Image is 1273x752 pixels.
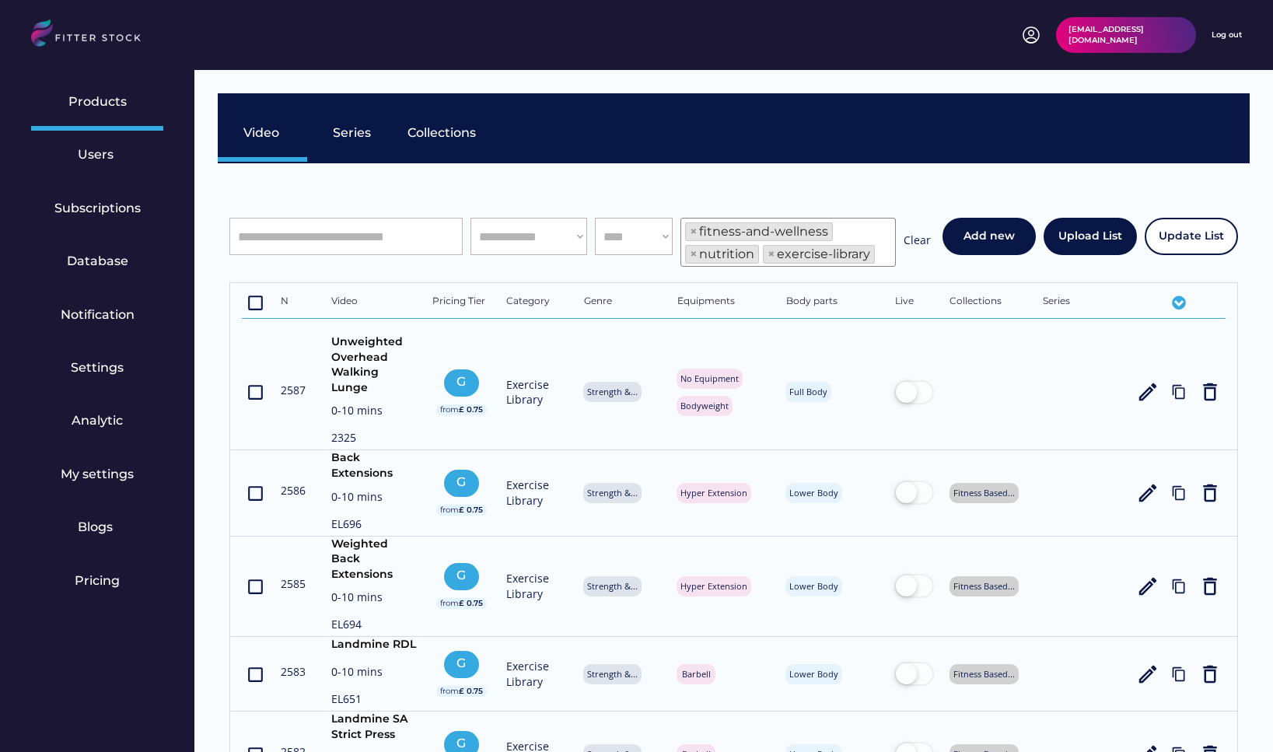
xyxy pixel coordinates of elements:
div: Strength &... [587,487,638,498]
div: Equipments [677,295,771,310]
div: from [440,686,459,697]
div: Clear [904,233,931,252]
div: Live [895,295,934,310]
li: exercise-library [763,245,875,264]
text: crop_din [246,664,265,684]
text: crop_din [246,576,265,596]
li: nutrition [685,245,759,264]
button: edit [1136,380,1159,404]
button: edit [1136,575,1159,598]
div: 0-10 mins [331,664,417,684]
div: Genre [584,295,662,310]
text: crop_din [246,293,265,313]
div: Hyper Extension [680,580,747,592]
span: × [768,248,775,261]
div: 2586 [281,483,316,498]
div: G [448,655,475,672]
div: 2585 [281,576,316,592]
button: delete_outline [1198,380,1222,404]
div: Pricing Tier [432,295,491,310]
div: Landmine RDL [331,637,417,656]
img: LOGO.svg [31,19,154,51]
div: Body parts [786,295,880,310]
div: Unweighted Overhead Walking Lunge [331,334,417,395]
div: Exercise Library [506,659,568,689]
div: EL696 [331,516,417,536]
div: £ 0.75 [459,686,483,697]
div: Fitness Based... [953,487,1015,498]
div: Series [1043,295,1121,310]
div: 0-10 mins [331,489,417,509]
div: Series [333,124,372,142]
button: crop_din [246,380,265,404]
div: Collections [407,124,476,142]
div: Video [331,295,417,310]
div: £ 0.75 [459,598,483,609]
div: Fitness Based... [953,668,1015,680]
div: Category [506,295,568,310]
div: [EMAIL_ADDRESS][DOMAIN_NAME] [1068,24,1184,46]
button: delete_outline [1198,663,1222,686]
div: Lower Body [789,668,838,680]
li: fitness-and-wellness [685,222,833,241]
div: Collections [950,295,1027,310]
div: Subscriptions [54,200,141,217]
div: from [440,404,459,415]
div: G [448,373,475,390]
div: Fitness Based... [953,580,1015,592]
div: Weighted Back Extensions [331,537,417,582]
div: Strength &... [587,386,638,397]
div: Landmine SA Strict Press [331,712,417,742]
div: G [448,735,475,752]
div: Products [68,93,127,110]
button: Add new [943,218,1036,255]
div: Exercise Library [506,477,568,508]
div: G [448,567,475,584]
div: Log out [1212,30,1242,40]
div: Exercise Library [506,571,568,601]
div: 2325 [331,430,417,449]
button: Update List [1145,218,1238,255]
span: × [690,248,698,261]
button: crop_din [246,291,265,314]
text: crop_din [246,483,265,502]
div: Lower Body [789,487,838,498]
button: crop_din [246,481,265,505]
div: Barbell [680,668,712,680]
button: delete_outline [1198,575,1222,598]
div: No Equipment [680,373,739,384]
div: 0-10 mins [331,403,417,422]
div: Video [243,124,282,142]
div: £ 0.75 [459,404,483,415]
div: Pricing [75,572,120,589]
span: × [690,226,698,238]
div: £ 0.75 [459,505,483,516]
div: Notification [61,306,135,324]
div: My settings [61,466,134,483]
div: Analytic [72,412,123,429]
button: Upload List [1044,218,1137,255]
button: edit [1136,481,1159,505]
button: crop_din [246,663,265,686]
button: delete_outline [1198,481,1222,505]
button: edit [1136,663,1159,686]
div: Hyper Extension [680,487,747,498]
div: 2587 [281,383,316,398]
div: Strength &... [587,668,638,680]
div: Settings [71,359,124,376]
div: EL651 [331,691,417,711]
div: Lower Body [789,580,838,592]
div: Bodyweight [680,400,729,411]
div: N [281,295,316,310]
text: crop_din [246,383,265,402]
button: crop_din [246,575,265,598]
iframe: chat widget [1208,690,1257,736]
